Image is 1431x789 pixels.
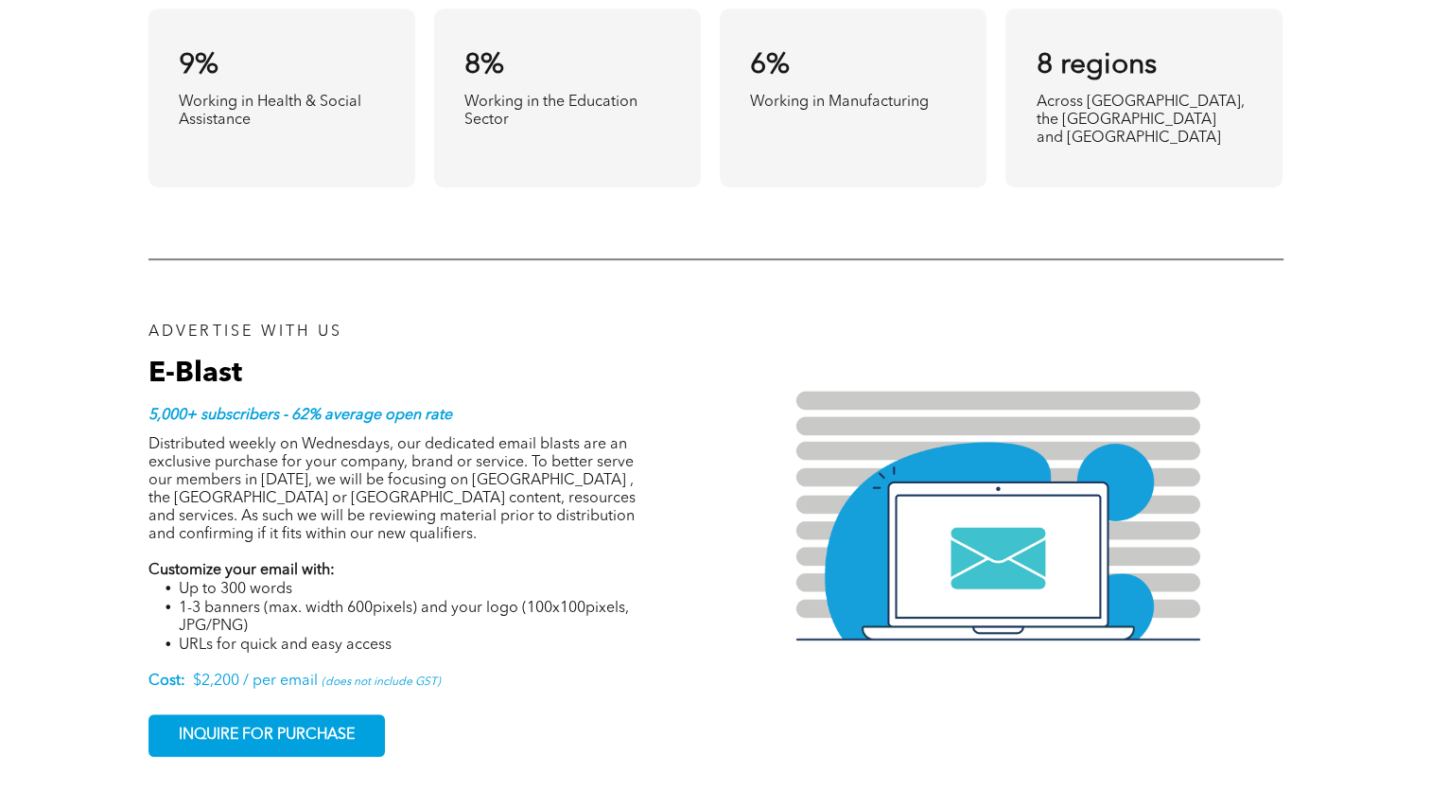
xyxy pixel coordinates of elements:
span: Distributed weekly on Wednesdays, our dedicated email blasts are an exclusive purchase for your c... [148,437,636,542]
span: Working in Health & Social Assistance [179,95,361,128]
span: INQUIRE FOR PURCHASE [172,717,361,754]
strong: 8% [464,51,504,79]
span: (does not include GST) [322,676,441,688]
strong: Cost: [148,674,185,689]
strong: Customize your email with: [148,563,335,578]
span: Across [GEOGRAPHIC_DATA], the [GEOGRAPHIC_DATA] and [GEOGRAPHIC_DATA] [1036,95,1244,146]
strong: 6% [750,51,790,79]
span: Working in Manufacturing [750,95,929,110]
strong: 5,000+ subscribers - 62% average open rate [148,408,452,423]
span: Working in the Education Sector [464,95,637,128]
strong: 8 regions [1036,51,1156,79]
span: URLs for quick and easy access [179,638,392,653]
span: 1-3 banners (max. width 600pixels) and your logo (100x100pixels, JPG/PNG) [179,601,629,634]
span: $2,200 / per email [193,674,318,689]
span: Up to 300 words [179,582,292,597]
span: E-Blast [148,359,242,388]
span: ADVERTISE WITH US [148,324,342,340]
strong: 9% [179,51,218,79]
a: INQUIRE FOR PURCHASE [148,714,385,757]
